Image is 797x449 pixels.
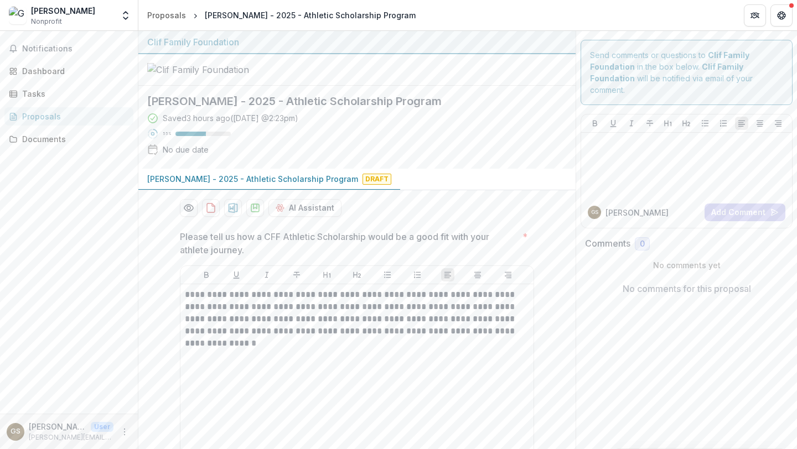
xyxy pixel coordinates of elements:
[705,203,785,221] button: Add Comment
[163,112,298,124] div: Saved 3 hours ago ( [DATE] @ 2:23pm )
[4,130,133,148] a: Documents
[31,5,95,17] div: [PERSON_NAME]
[585,238,630,249] h2: Comments
[205,9,416,21] div: [PERSON_NAME] - 2025 - Athletic Scholarship Program
[350,268,364,281] button: Heading 2
[717,117,730,130] button: Ordered List
[744,4,766,27] button: Partners
[163,144,209,155] div: No due date
[585,259,788,271] p: No comments yet
[147,95,549,108] h2: [PERSON_NAME] - 2025 - Athletic Scholarship Program
[753,117,767,130] button: Align Center
[411,268,424,281] button: Ordered List
[200,268,213,281] button: Bold
[9,7,27,24] img: George Steffey
[147,35,567,49] div: Clif Family Foundation
[224,199,242,217] button: download-proposal
[623,282,751,295] p: No comments for this proposal
[4,85,133,103] a: Tasks
[143,7,190,23] a: Proposals
[4,107,133,126] a: Proposals
[290,268,303,281] button: Strike
[770,4,793,27] button: Get Help
[180,230,518,257] p: Please tell us how a CFF Athletic Scholarship would be a good fit with your athlete journey.
[11,428,20,435] div: George Steffey
[501,268,515,281] button: Align Right
[381,268,394,281] button: Bullet List
[772,117,785,130] button: Align Right
[661,117,675,130] button: Heading 1
[22,65,125,77] div: Dashboard
[625,117,638,130] button: Italicize
[31,17,62,27] span: Nonprofit
[591,210,598,215] div: George Steffey
[91,422,113,432] p: User
[607,117,620,130] button: Underline
[22,44,129,54] span: Notifications
[180,199,198,217] button: Preview f78521ec-961f-4347-bf86-a568c32b7fa4-0.pdf
[698,117,712,130] button: Bullet List
[22,88,125,100] div: Tasks
[471,268,484,281] button: Align Center
[22,111,125,122] div: Proposals
[441,268,454,281] button: Align Left
[680,117,693,130] button: Heading 2
[588,117,602,130] button: Bold
[320,268,334,281] button: Heading 1
[143,7,420,23] nav: breadcrumb
[147,9,186,21] div: Proposals
[147,173,358,185] p: [PERSON_NAME] - 2025 - Athletic Scholarship Program
[605,207,669,218] p: [PERSON_NAME]
[640,239,645,249] span: 0
[118,4,133,27] button: Open entity switcher
[118,425,131,438] button: More
[363,174,391,185] span: Draft
[735,117,748,130] button: Align Left
[22,133,125,145] div: Documents
[163,130,171,138] p: 55 %
[260,268,273,281] button: Italicize
[643,117,656,130] button: Strike
[147,63,258,76] img: Clif Family Foundation
[202,199,220,217] button: download-proposal
[29,432,113,442] p: [PERSON_NAME][EMAIL_ADDRESS][PERSON_NAME][DOMAIN_NAME]
[4,40,133,58] button: Notifications
[29,421,86,432] p: [PERSON_NAME]
[581,40,793,105] div: Send comments or questions to in the box below. will be notified via email of your comment.
[268,199,341,217] button: AI Assistant
[246,199,264,217] button: download-proposal
[230,268,243,281] button: Underline
[4,62,133,80] a: Dashboard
